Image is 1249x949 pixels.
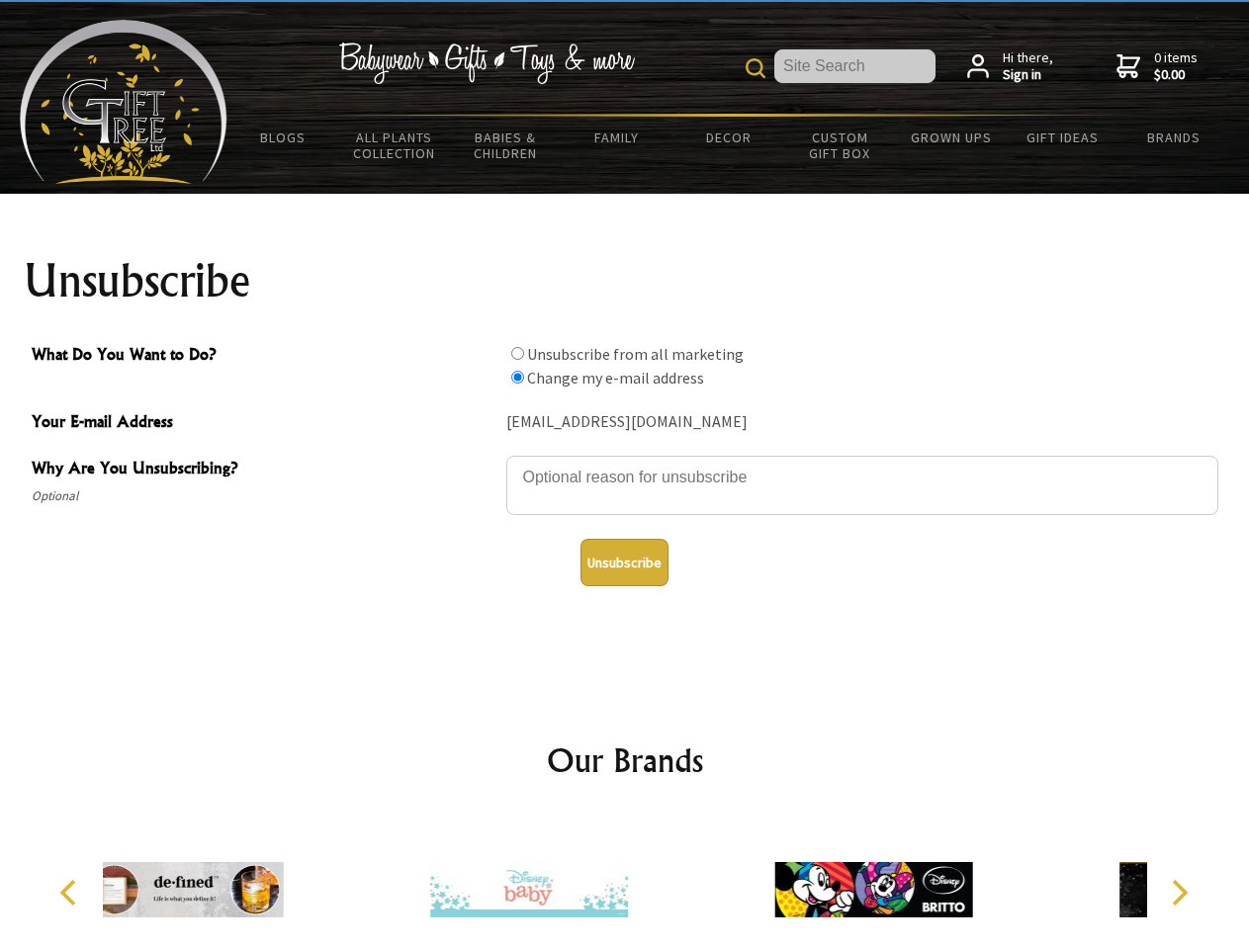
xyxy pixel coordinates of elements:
[32,456,496,484] span: Why Are You Unsubscribing?
[40,736,1210,784] h2: Our Brands
[32,409,496,438] span: Your E-mail Address
[1007,117,1118,158] a: Gift Ideas
[1154,66,1198,84] strong: $0.00
[506,407,1218,438] div: [EMAIL_ADDRESS][DOMAIN_NAME]
[506,456,1218,515] textarea: Why Are You Unsubscribing?
[967,49,1053,84] a: Hi there,Sign in
[511,371,524,384] input: What Do You Want to Do?
[746,58,765,78] img: product search
[511,347,524,360] input: What Do You Want to Do?
[1116,49,1198,84] a: 0 items$0.00
[1003,66,1053,84] strong: Sign in
[527,368,704,388] label: Change my e-mail address
[32,342,496,371] span: What Do You Want to Do?
[784,117,896,174] a: Custom Gift Box
[1157,871,1201,914] button: Next
[450,117,562,174] a: Babies & Children
[580,539,669,586] button: Unsubscribe
[20,20,227,184] img: Babyware - Gifts - Toys and more...
[774,49,936,83] input: Site Search
[1154,48,1198,84] span: 0 items
[49,871,93,914] button: Previous
[32,484,496,508] span: Optional
[24,257,1226,304] h1: Unsubscribe
[339,117,451,174] a: All Plants Collection
[562,117,673,158] a: Family
[227,117,339,158] a: BLOGS
[1003,49,1053,84] span: Hi there,
[672,117,784,158] a: Decor
[1118,117,1230,158] a: Brands
[527,344,744,364] label: Unsubscribe from all marketing
[895,117,1007,158] a: Grown Ups
[338,43,635,84] img: Babywear - Gifts - Toys & more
